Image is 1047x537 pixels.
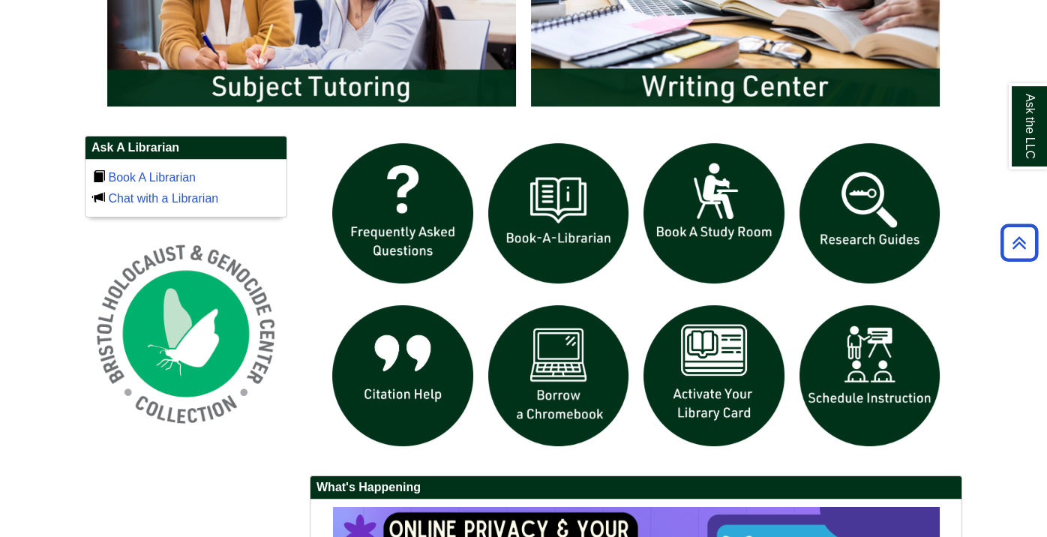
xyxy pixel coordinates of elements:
[325,298,481,454] img: citation help icon links to citation help guide page
[636,136,792,292] img: book a study room icon links to book a study room web page
[310,476,961,499] h2: What's Happening
[108,171,196,184] a: Book A Librarian
[636,298,792,454] img: activate Library Card icon links to form to activate student ID into library card
[85,232,287,435] img: Holocaust and Genocide Collection
[481,298,637,454] img: Borrow a chromebook icon links to the borrow a chromebook web page
[995,232,1043,253] a: Back to Top
[325,136,947,460] div: slideshow
[481,136,637,292] img: Book a Librarian icon links to book a librarian web page
[108,192,218,205] a: Chat with a Librarian
[85,136,286,160] h2: Ask A Librarian
[325,136,481,292] img: frequently asked questions
[792,298,948,454] img: For faculty. Schedule Library Instruction icon links to form.
[792,136,948,292] img: Research Guides icon links to research guides web page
